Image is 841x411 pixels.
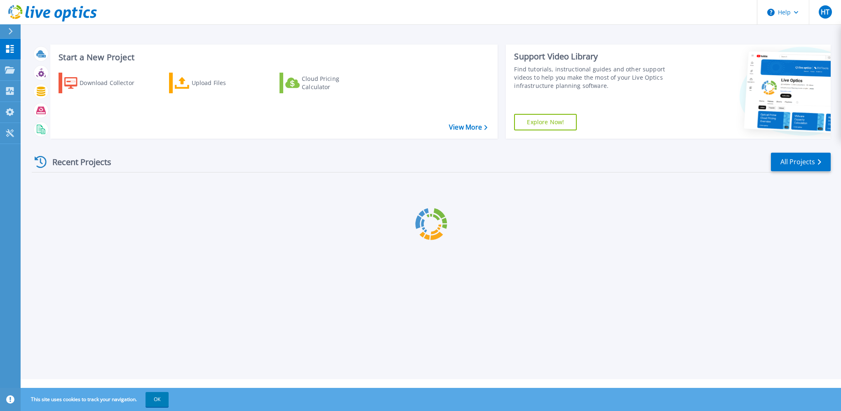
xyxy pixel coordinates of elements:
[821,9,829,15] span: HT
[146,392,169,407] button: OK
[302,75,368,91] div: Cloud Pricing Calculator
[59,73,150,93] a: Download Collector
[23,392,169,407] span: This site uses cookies to track your navigation.
[80,75,146,91] div: Download Collector
[514,65,680,90] div: Find tutorials, instructional guides and other support videos to help you make the most of your L...
[514,51,680,62] div: Support Video Library
[192,75,258,91] div: Upload Files
[169,73,261,93] a: Upload Files
[771,153,831,171] a: All Projects
[59,53,487,62] h3: Start a New Project
[280,73,371,93] a: Cloud Pricing Calculator
[514,114,577,130] a: Explore Now!
[449,123,487,131] a: View More
[32,152,122,172] div: Recent Projects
